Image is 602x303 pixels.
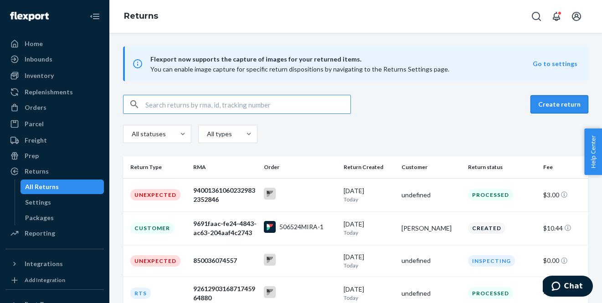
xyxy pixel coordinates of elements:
button: Close Navigation [86,7,104,26]
p: Today [344,229,394,236]
ol: breadcrumbs [117,3,165,30]
div: Integrations [25,259,63,268]
div: 940013610602329832352846 [193,186,257,204]
div: [PERSON_NAME] [401,224,461,233]
div: [DATE] [344,285,394,302]
button: Open Search Box [527,7,545,26]
th: Return status [464,156,540,178]
th: RMA [190,156,261,178]
div: Created [468,222,505,234]
th: Return Created [340,156,397,178]
span: You can enable image capture for specific return dispositions by navigating to the Returns Settin... [150,65,449,73]
th: Fee [540,156,588,178]
button: Help Center [584,128,602,175]
a: Add Integration [5,275,104,286]
iframe: Opens a widget where you can chat to one of our agents [543,276,593,298]
div: 9261290316871745964880 [193,284,257,303]
div: undefined [401,190,461,200]
div: Replenishments [25,87,73,97]
div: Unexpected [130,255,180,267]
a: Inventory [5,68,104,83]
p: Today [344,262,394,269]
div: Freight [25,136,47,145]
div: Inventory [25,71,54,80]
div: Home [25,39,43,48]
div: 850036074557 [193,256,257,265]
div: Packages [25,213,54,222]
div: All types [207,129,231,139]
div: Settings [25,198,51,207]
a: Parcel [5,117,104,131]
a: Reporting [5,226,104,241]
p: Today [344,294,394,302]
a: Replenishments [5,85,104,99]
a: Settings [21,195,104,210]
td: $10.44 [540,211,588,245]
div: Processed [468,189,513,200]
div: Returns [25,167,49,176]
th: Order [260,156,340,178]
input: Search returns by rma, id, tracking number [145,95,350,113]
div: All statuses [132,129,165,139]
button: Go to settings [533,59,577,68]
div: 9691faac-fe24-4843-ac63-204aaf4c2743 [193,219,257,237]
td: $3.00 [540,178,588,211]
a: Returns [124,11,158,21]
a: Packages [21,211,104,225]
a: Orders [5,100,104,115]
img: Flexport logo [10,12,49,21]
a: Inbounds [5,52,104,67]
span: Flexport now supports the capture of images for your returned items. [150,54,533,65]
div: Processed [468,288,513,299]
div: Add Integration [25,276,65,284]
div: Reporting [25,229,55,238]
div: Customer [130,222,174,234]
td: $0.00 [540,245,588,277]
div: Parcel [25,119,44,128]
div: undefined [401,256,461,265]
div: [DATE] [344,220,394,236]
div: Inspecting [468,255,515,267]
div: [DATE] [344,186,394,203]
button: Open account menu [567,7,586,26]
a: Prep [5,149,104,163]
div: Orders [25,103,46,112]
th: Return Type [123,156,190,178]
div: RTS [130,288,151,299]
button: Create return [530,95,588,113]
a: Returns [5,164,104,179]
div: Prep [25,151,39,160]
a: All Returns [21,180,104,194]
div: undefined [401,289,461,298]
div: [DATE] [344,252,394,269]
button: Open notifications [547,7,566,26]
button: Integrations [5,257,104,271]
th: Customer [398,156,464,178]
p: Today [344,195,394,203]
div: All Returns [25,182,59,191]
div: Inbounds [25,55,52,64]
a: Freight [5,133,104,148]
a: Home [5,36,104,51]
div: 506524MIRA-1 [279,222,324,231]
div: Unexpected [130,189,180,200]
